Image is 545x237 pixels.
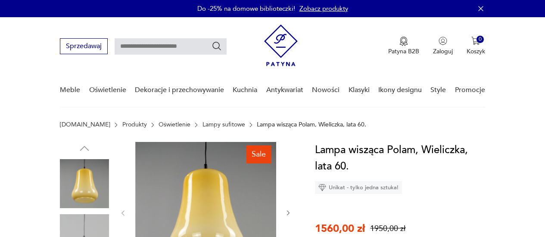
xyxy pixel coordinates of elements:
[455,74,485,107] a: Promocje
[315,181,402,194] div: Unikat - tylko jedna sztuka!
[399,37,408,46] img: Ikona medalu
[257,121,366,128] p: Lampa wisząca Polam, Wieliczka, lata 60.
[439,37,447,45] img: Ikonka użytkownika
[122,121,147,128] a: Produkty
[312,74,339,107] a: Nowości
[388,37,419,55] button: Patyna B2B
[430,74,446,107] a: Style
[246,145,271,163] div: Sale
[60,159,109,208] img: Zdjęcie produktu Lampa wisząca Polam, Wieliczka, lata 60.
[60,38,108,54] button: Sprzedawaj
[202,121,245,128] a: Lampy sufitowe
[159,121,190,128] a: Oświetlenie
[378,74,422,107] a: Ikony designu
[299,4,348,13] a: Zobacz produkty
[388,47,419,55] p: Patyna B2B
[60,121,110,128] a: [DOMAIN_NAME]
[315,222,365,236] p: 1560,00 zł
[467,37,485,55] button: 0Koszyk
[233,74,257,107] a: Kuchnia
[433,37,453,55] button: Zaloguj
[476,36,484,43] div: 0
[264,25,298,66] img: Patyna - sklep z meblami i dekoracjami vintage
[135,74,224,107] a: Dekoracje i przechowywanie
[315,142,485,175] h1: Lampa wisząca Polam, Wieliczka, lata 60.
[197,4,295,13] p: Do -25% na domowe biblioteczki!
[433,47,453,55] p: Zaloguj
[471,37,480,45] img: Ikona koszyka
[349,74,370,107] a: Klasyki
[318,184,326,191] img: Ikona diamentu
[60,44,108,50] a: Sprzedawaj
[89,74,126,107] a: Oświetlenie
[212,41,222,51] button: Szukaj
[388,37,419,55] a: Ikona medaluPatyna B2B
[60,74,80,107] a: Meble
[467,47,485,55] p: Koszyk
[370,223,405,234] p: 1950,00 zł
[266,74,303,107] a: Antykwariat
